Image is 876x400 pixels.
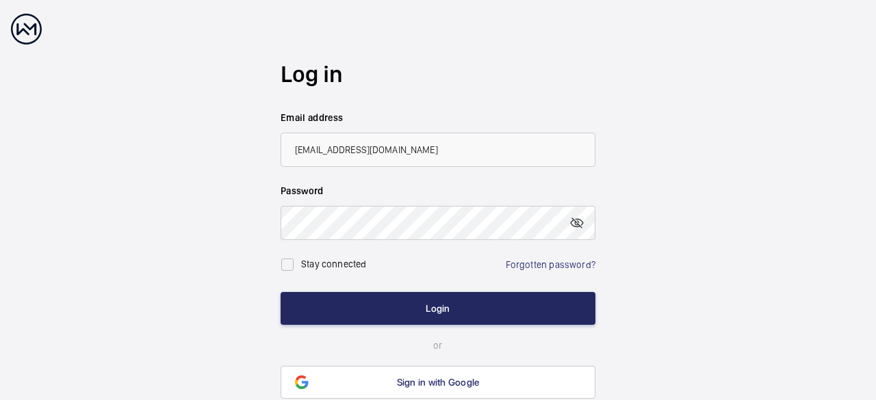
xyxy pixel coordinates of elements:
input: Your email address [281,133,595,167]
a: Forgotten password? [506,259,595,270]
label: Stay connected [301,258,367,269]
label: Password [281,184,595,198]
p: or [281,338,595,352]
span: Sign in with Google [397,377,480,388]
button: Login [281,292,595,325]
h2: Log in [281,58,595,90]
label: Email address [281,111,595,124]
